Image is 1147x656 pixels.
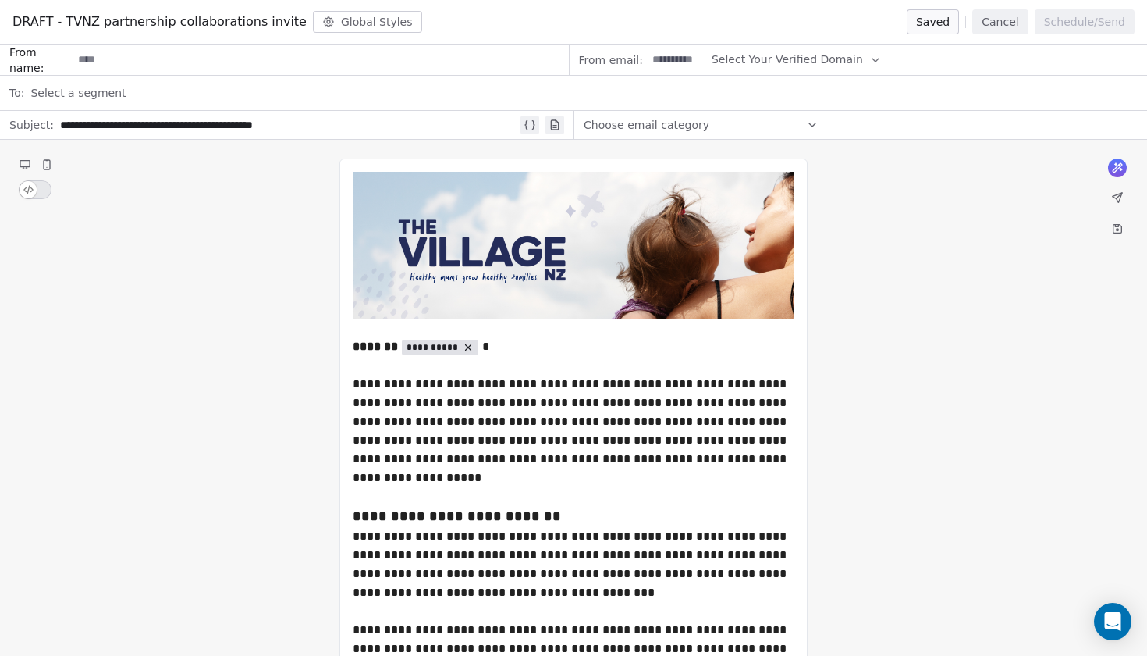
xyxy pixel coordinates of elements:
span: From name: [9,45,72,76]
span: To: [9,85,24,101]
span: DRAFT - TVNZ partnership collaborations invite [12,12,307,31]
button: Saved [907,9,959,34]
button: Global Styles [313,11,422,33]
span: Select Your Verified Domain [712,52,863,68]
button: Schedule/Send [1035,9,1135,34]
span: From email: [579,52,643,68]
div: Open Intercom Messenger [1094,603,1131,640]
button: Cancel [972,9,1028,34]
span: Select a segment [30,85,126,101]
span: Subject: [9,117,54,137]
span: Choose email category [584,117,709,133]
